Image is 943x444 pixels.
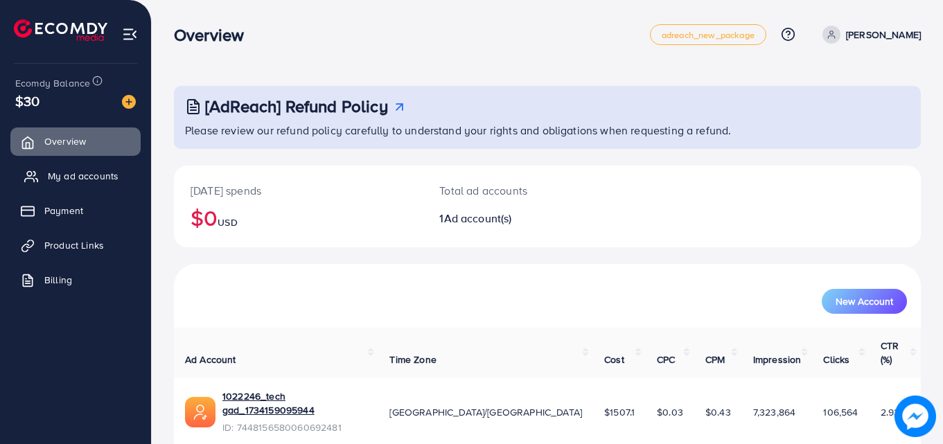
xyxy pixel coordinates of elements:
[222,389,367,418] a: 1022246_tech gad_1734159095944
[389,405,582,419] span: [GEOGRAPHIC_DATA]/[GEOGRAPHIC_DATA]
[44,273,72,287] span: Billing
[836,296,893,306] span: New Account
[10,266,141,294] a: Billing
[48,169,118,183] span: My ad accounts
[10,197,141,224] a: Payment
[753,353,802,366] span: Impression
[191,182,406,199] p: [DATE] spends
[10,127,141,155] a: Overview
[881,405,900,419] span: 2.93
[122,95,136,109] img: image
[894,396,936,437] img: image
[705,353,725,366] span: CPM
[817,26,921,44] a: [PERSON_NAME]
[439,212,593,225] h2: 1
[439,182,593,199] p: Total ad accounts
[185,353,236,366] span: Ad Account
[174,25,255,45] h3: Overview
[218,215,237,229] span: USD
[185,122,913,139] p: Please review our refund policy carefully to understand your rights and obligations when requesti...
[604,405,635,419] span: $1507.1
[822,289,907,314] button: New Account
[705,405,731,419] span: $0.43
[657,405,683,419] span: $0.03
[10,162,141,190] a: My ad accounts
[10,231,141,259] a: Product Links
[205,96,388,116] h3: [AdReach] Refund Policy
[753,405,795,419] span: 7,323,864
[44,238,104,252] span: Product Links
[662,30,755,39] span: adreach_new_package
[604,353,624,366] span: Cost
[15,76,90,90] span: Ecomdy Balance
[15,91,39,111] span: $30
[657,353,675,366] span: CPC
[191,204,406,231] h2: $0
[222,420,367,434] span: ID: 7448156580060692481
[44,134,86,148] span: Overview
[389,353,436,366] span: Time Zone
[185,397,215,427] img: ic-ads-acc.e4c84228.svg
[444,211,512,226] span: Ad account(s)
[846,26,921,43] p: [PERSON_NAME]
[650,24,766,45] a: adreach_new_package
[122,26,138,42] img: menu
[823,405,858,419] span: 106,564
[823,353,849,366] span: Clicks
[14,19,107,41] img: logo
[44,204,83,217] span: Payment
[881,339,899,366] span: CTR (%)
